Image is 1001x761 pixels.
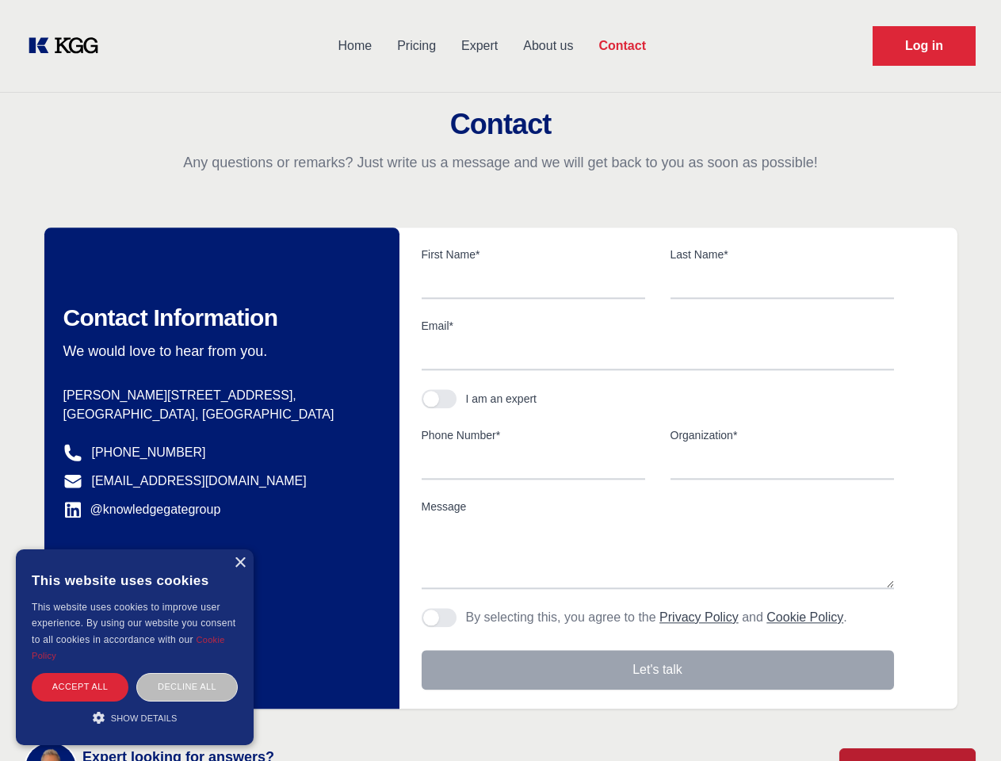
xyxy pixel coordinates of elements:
[422,499,894,514] label: Message
[63,500,221,519] a: @knowledgegategroup
[466,391,537,407] div: I am an expert
[659,610,739,624] a: Privacy Policy
[449,25,510,67] a: Expert
[586,25,659,67] a: Contact
[19,153,982,172] p: Any questions or remarks? Just write us a message and we will get back to you as soon as possible!
[671,427,894,443] label: Organization*
[92,472,307,491] a: [EMAIL_ADDRESS][DOMAIN_NAME]
[671,247,894,262] label: Last Name*
[92,443,206,462] a: [PHONE_NUMBER]
[422,247,645,262] label: First Name*
[32,673,128,701] div: Accept all
[510,25,586,67] a: About us
[63,386,374,405] p: [PERSON_NAME][STREET_ADDRESS],
[234,557,246,569] div: Close
[922,685,1001,761] iframe: Chat Widget
[32,635,225,660] a: Cookie Policy
[25,33,111,59] a: KOL Knowledge Platform: Talk to Key External Experts (KEE)
[422,427,645,443] label: Phone Number*
[32,561,238,599] div: This website uses cookies
[766,610,843,624] a: Cookie Policy
[136,673,238,701] div: Decline all
[466,608,847,627] p: By selecting this, you agree to the and .
[32,709,238,725] div: Show details
[63,342,374,361] p: We would love to hear from you.
[422,318,894,334] label: Email*
[325,25,384,67] a: Home
[873,26,976,66] a: Request Demo
[384,25,449,67] a: Pricing
[422,650,894,690] button: Let's talk
[19,109,982,140] h2: Contact
[63,405,374,424] p: [GEOGRAPHIC_DATA], [GEOGRAPHIC_DATA]
[63,304,374,332] h2: Contact Information
[32,602,235,645] span: This website uses cookies to improve user experience. By using our website you consent to all coo...
[111,713,178,723] span: Show details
